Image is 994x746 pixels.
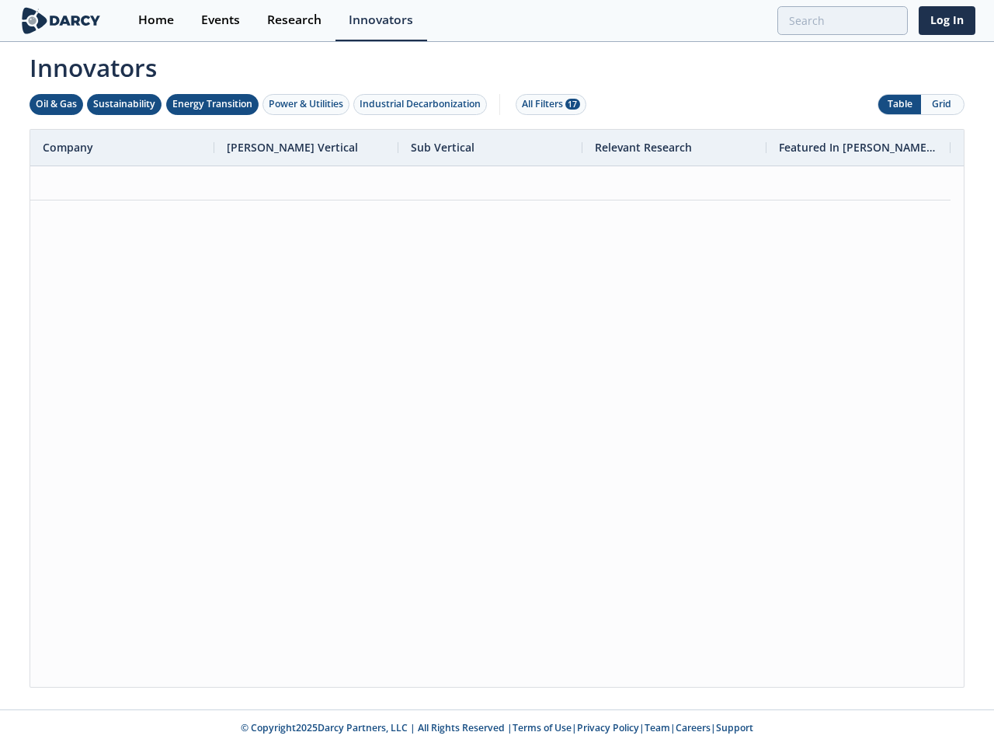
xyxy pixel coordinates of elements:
[19,44,975,85] span: Innovators
[777,6,908,35] input: Advanced Search
[779,140,938,155] span: Featured In [PERSON_NAME] Live
[262,94,349,115] button: Power & Utilities
[201,14,240,26] div: Events
[166,94,259,115] button: Energy Transition
[227,140,358,155] span: [PERSON_NAME] Vertical
[716,721,753,734] a: Support
[19,7,103,34] img: logo-wide.svg
[516,94,586,115] button: All Filters 17
[921,95,964,114] button: Grid
[22,721,972,735] p: © Copyright 2025 Darcy Partners, LLC | All Rights Reserved | | | | |
[353,94,487,115] button: Industrial Decarbonization
[513,721,572,734] a: Terms of Use
[411,140,474,155] span: Sub Vertical
[919,6,975,35] a: Log In
[522,97,580,111] div: All Filters
[172,97,252,111] div: Energy Transition
[349,14,413,26] div: Innovators
[878,95,921,114] button: Table
[269,97,343,111] div: Power & Utilities
[577,721,639,734] a: Privacy Policy
[36,97,77,111] div: Oil & Gas
[87,94,162,115] button: Sustainability
[565,99,580,110] span: 17
[595,140,692,155] span: Relevant Research
[360,97,481,111] div: Industrial Decarbonization
[645,721,670,734] a: Team
[93,97,155,111] div: Sustainability
[676,721,711,734] a: Careers
[30,94,83,115] button: Oil & Gas
[138,14,174,26] div: Home
[43,140,93,155] span: Company
[267,14,321,26] div: Research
